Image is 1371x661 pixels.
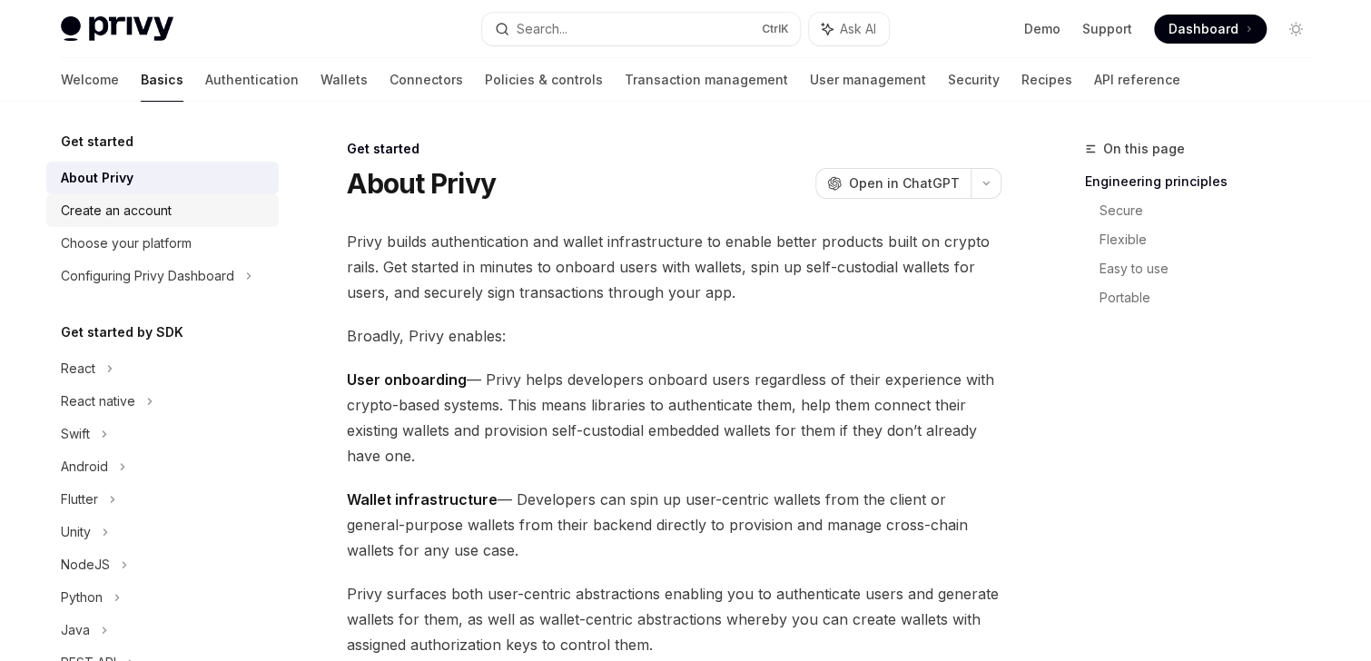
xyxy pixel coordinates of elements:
span: Ask AI [840,20,876,38]
div: About Privy [61,167,133,189]
span: Broadly, Privy enables: [347,323,1001,349]
a: User management [810,58,926,102]
span: Privy builds authentication and wallet infrastructure to enable better products built on crypto r... [347,229,1001,305]
h5: Get started [61,131,133,153]
span: On this page [1103,138,1185,160]
button: Open in ChatGPT [815,168,971,199]
a: Recipes [1021,58,1072,102]
a: Basics [141,58,183,102]
h5: Get started by SDK [61,321,183,343]
button: Search...CtrlK [482,13,800,45]
a: Secure [1100,196,1325,225]
div: Create an account [61,200,172,222]
a: Connectors [390,58,463,102]
a: About Privy [46,162,279,194]
a: Security [948,58,1000,102]
a: Authentication [205,58,299,102]
a: Portable [1100,283,1325,312]
span: Open in ChatGPT [849,174,960,192]
button: Ask AI [809,13,889,45]
a: Dashboard [1154,15,1267,44]
a: Create an account [46,194,279,227]
div: Swift [61,423,90,445]
div: Unity [61,521,91,543]
div: Choose your platform [61,232,192,254]
a: API reference [1094,58,1180,102]
img: light logo [61,16,173,42]
span: — Privy helps developers onboard users regardless of their experience with crypto-based systems. ... [347,367,1001,469]
a: Demo [1024,20,1060,38]
div: Flutter [61,488,98,510]
span: Dashboard [1169,20,1238,38]
a: Choose your platform [46,227,279,260]
strong: User onboarding [347,370,467,389]
a: Policies & controls [485,58,603,102]
strong: Wallet infrastructure [347,490,498,508]
a: Easy to use [1100,254,1325,283]
a: Wallets [321,58,368,102]
h1: About Privy [347,167,496,200]
div: Configuring Privy Dashboard [61,265,234,287]
div: Search... [517,18,567,40]
div: NodeJS [61,554,110,576]
div: Python [61,587,103,608]
span: Ctrl K [762,22,789,36]
div: React native [61,390,135,412]
div: React [61,358,95,380]
a: Engineering principles [1085,167,1325,196]
div: Get started [347,140,1001,158]
a: Transaction management [625,58,788,102]
a: Welcome [61,58,119,102]
div: Android [61,456,108,478]
div: Java [61,619,90,641]
button: Toggle dark mode [1281,15,1310,44]
span: Privy surfaces both user-centric abstractions enabling you to authenticate users and generate wal... [347,581,1001,657]
a: Support [1082,20,1132,38]
a: Flexible [1100,225,1325,254]
span: — Developers can spin up user-centric wallets from the client or general-purpose wallets from the... [347,487,1001,563]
